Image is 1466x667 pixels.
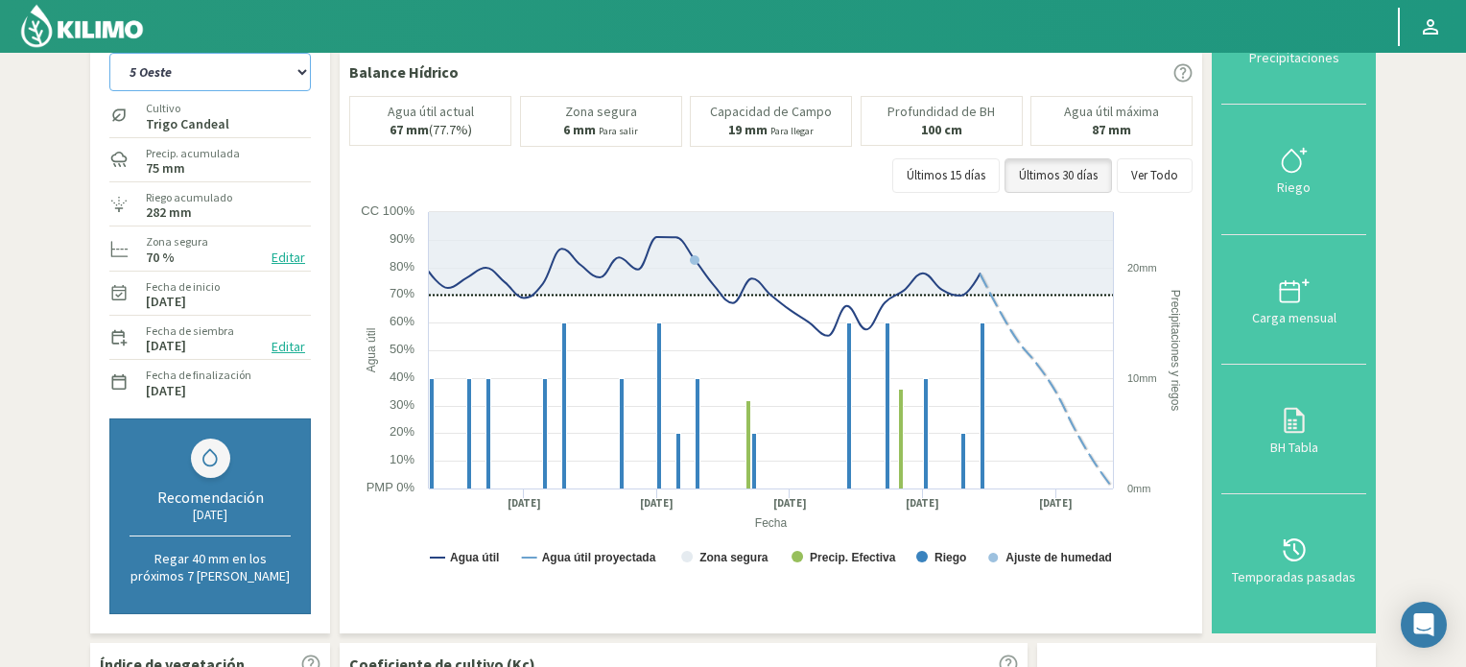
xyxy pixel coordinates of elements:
[388,105,474,119] p: Agua útil actual
[361,203,414,218] text: CC 100%
[349,60,459,83] p: Balance Hídrico
[921,121,962,138] b: 100 cm
[1221,365,1366,494] button: BH Tabla
[1227,570,1360,584] div: Temporadas pasadas
[906,496,939,511] text: [DATE]
[1227,51,1360,64] div: Precipitaciones
[390,369,414,384] text: 40%
[390,342,414,356] text: 50%
[146,145,240,162] label: Precip. acumulada
[146,100,229,117] label: Cultivo
[146,340,186,352] label: [DATE]
[146,385,186,397] label: [DATE]
[390,397,414,412] text: 30%
[146,189,232,206] label: Riego acumulado
[1221,105,1366,234] button: Riego
[755,516,788,530] text: Fecha
[390,452,414,466] text: 10%
[1221,235,1366,365] button: Carga mensual
[1127,483,1150,494] text: 0mm
[1401,602,1447,648] div: Open Intercom Messenger
[390,121,429,138] b: 67 mm
[770,125,814,137] small: Para llegar
[1117,158,1193,193] button: Ver Todo
[1005,158,1112,193] button: Últimos 30 días
[565,105,637,119] p: Zona segura
[366,480,415,494] text: PMP 0%
[146,162,185,175] label: 75 mm
[1039,496,1073,511] text: [DATE]
[390,231,414,246] text: 90%
[1221,494,1366,624] button: Temporadas pasadas
[390,424,414,439] text: 20%
[710,105,832,119] p: Capacidad de Campo
[365,327,378,372] text: Agua útil
[390,314,414,328] text: 60%
[887,105,995,119] p: Profundidad de BH
[934,551,966,564] text: Riego
[810,551,896,564] text: Precip. Efectiva
[266,336,311,358] button: Editar
[130,488,291,507] div: Recomendación
[146,278,220,296] label: Fecha de inicio
[1227,180,1360,194] div: Riego
[146,251,175,264] label: 70 %
[19,3,145,49] img: Kilimo
[1227,441,1360,454] div: BH Tabla
[1092,121,1131,138] b: 87 mm
[146,296,186,308] label: [DATE]
[1064,105,1159,119] p: Agua útil máxima
[450,551,499,564] text: Agua útil
[390,123,472,137] p: (77.7%)
[390,259,414,274] text: 80%
[130,550,291,584] p: Regar 40 mm en los próximos 7 [PERSON_NAME]
[728,121,768,138] b: 19 mm
[542,551,656,564] text: Agua útil proyectada
[146,322,234,340] label: Fecha de siembra
[773,496,807,511] text: [DATE]
[266,247,311,269] button: Editar
[146,118,229,131] label: Trigo Candeal
[640,496,674,511] text: [DATE]
[130,507,291,523] div: [DATE]
[892,158,1000,193] button: Últimos 15 días
[699,551,768,564] text: Zona segura
[1227,311,1360,324] div: Carga mensual
[146,367,251,384] label: Fecha de finalización
[1127,262,1157,274] text: 20mm
[563,121,596,138] b: 6 mm
[1169,289,1182,411] text: Precipitaciones y riegos
[146,206,192,219] label: 282 mm
[1005,551,1112,564] text: Ajuste de humedad
[390,286,414,300] text: 70%
[508,496,541,511] text: [DATE]
[599,125,638,137] small: Para salir
[1127,372,1157,384] text: 10mm
[146,233,208,250] label: Zona segura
